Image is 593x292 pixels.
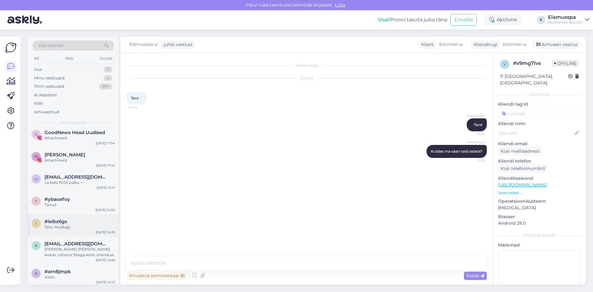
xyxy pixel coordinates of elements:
div: AI Assistent [34,92,57,98]
div: Socials [99,54,114,62]
div: Uus [34,66,42,73]
div: 0 [103,66,112,73]
div: [DATE] 14:30 [95,208,115,212]
div: Aitäh, [44,274,115,280]
span: Kuidas ma saan teid aidata? [431,149,482,154]
div: Klienditugi [471,41,498,48]
span: a [35,243,38,248]
p: Kliendi tag'id [498,101,581,108]
a: ElamusspaMustamäe Spa OÜ [548,15,589,25]
span: i [36,221,37,226]
span: Tere [131,96,139,100]
span: Estonian [439,41,458,48]
div: Klient [419,41,434,48]
div: [DATE] [127,76,487,81]
p: Vaata edasi ... [498,190,581,196]
input: Lisa nimi [498,130,574,137]
div: Attachment [44,158,115,163]
span: M [35,154,38,159]
button: Emailid [450,14,477,26]
div: juhib vestlust [161,41,193,48]
div: [PERSON_NAME] [498,233,581,238]
span: #ieibz6gx [44,219,67,224]
div: Küsi meiliaadressi [498,147,542,155]
div: Kliendi info [498,92,581,97]
span: 21:24 [462,158,485,163]
div: Privaatne kommentaar [127,272,187,280]
div: Tänud [44,202,115,208]
p: [MEDICAL_DATA] [498,205,581,211]
div: Kõik [34,100,43,107]
div: Küsi telefoninumbrit [498,164,548,173]
p: Klienditeekond [498,175,581,182]
span: u [35,176,38,181]
span: Offline [552,60,579,67]
img: Askly Logo [5,42,17,53]
div: [PERSON_NAME] [PERSON_NAME] leidub, võtame Teiega kohe ühendust. [44,247,115,258]
p: Operatsioonisüsteem [498,198,581,205]
div: 99+ [99,83,112,90]
span: Elamusspa [462,113,485,118]
span: Elamusspa [462,140,485,145]
div: [GEOGRAPHIC_DATA], [GEOGRAPHIC_DATA] [500,73,568,86]
div: [DATE] 17:53 [96,163,115,168]
div: Mustamäe Spa OÜ [548,20,582,25]
span: Estonian [503,41,522,48]
span: Tere! [474,122,482,127]
p: Märkmed [498,242,581,248]
div: [DATE] 14:13 [96,280,115,285]
div: Tiimi vestlused [34,83,64,90]
span: Elamusspa [129,41,153,48]
div: [DATE] 15:17 [97,185,115,190]
div: [DATE] 14:28 [96,258,115,262]
a: [URL][DOMAIN_NAME] [498,182,547,188]
div: E [537,15,545,24]
p: Android 28.0 [498,220,581,226]
div: Attachment [44,135,115,141]
span: G [35,132,38,137]
div: [DATE] 14:29 [96,230,115,235]
span: 21:24 [462,132,485,136]
div: Minu vestlused [34,75,65,81]
p: Kliendi telefon [498,158,581,164]
span: GoodNews Head Uudised [44,130,105,135]
span: Otsi kliente [38,42,63,49]
div: Web [64,54,75,62]
div: Elamusspa [548,15,582,20]
p: Kliendi email [498,141,581,147]
span: y [35,199,37,203]
div: [DATE] 17:54 [96,141,115,146]
span: a [35,271,38,276]
span: Kõik vestlused [60,120,87,125]
div: 4 [103,75,112,81]
span: Saada [466,273,484,278]
span: Luba [333,2,347,8]
span: 20:43 [128,105,152,110]
p: Kliendi nimi [498,121,581,127]
span: arne.sildnik@gmail.com [44,241,109,247]
div: Tere, muidugi [44,224,115,230]
div: # v9mg7lvs [513,60,552,67]
div: ca kella 19:00 paiku +- [44,180,115,185]
span: #ybaoefoy [44,197,70,202]
div: All [33,54,40,62]
div: Arhiveeritud [34,109,59,115]
span: uporigin@gmail.com [44,174,109,180]
span: #arn8jmpk [44,269,71,274]
span: Monika Kuzmina [44,152,85,158]
div: Aktiivne [484,14,522,25]
div: Arhiveeri vestlus [532,40,580,49]
p: Brauser [498,214,581,220]
input: Lisa tag [498,109,581,118]
b: Uus! [378,17,390,23]
div: Vestlus algas [127,63,487,68]
span: v [503,62,506,66]
div: Proovi tasuta juba täna: [378,16,448,23]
